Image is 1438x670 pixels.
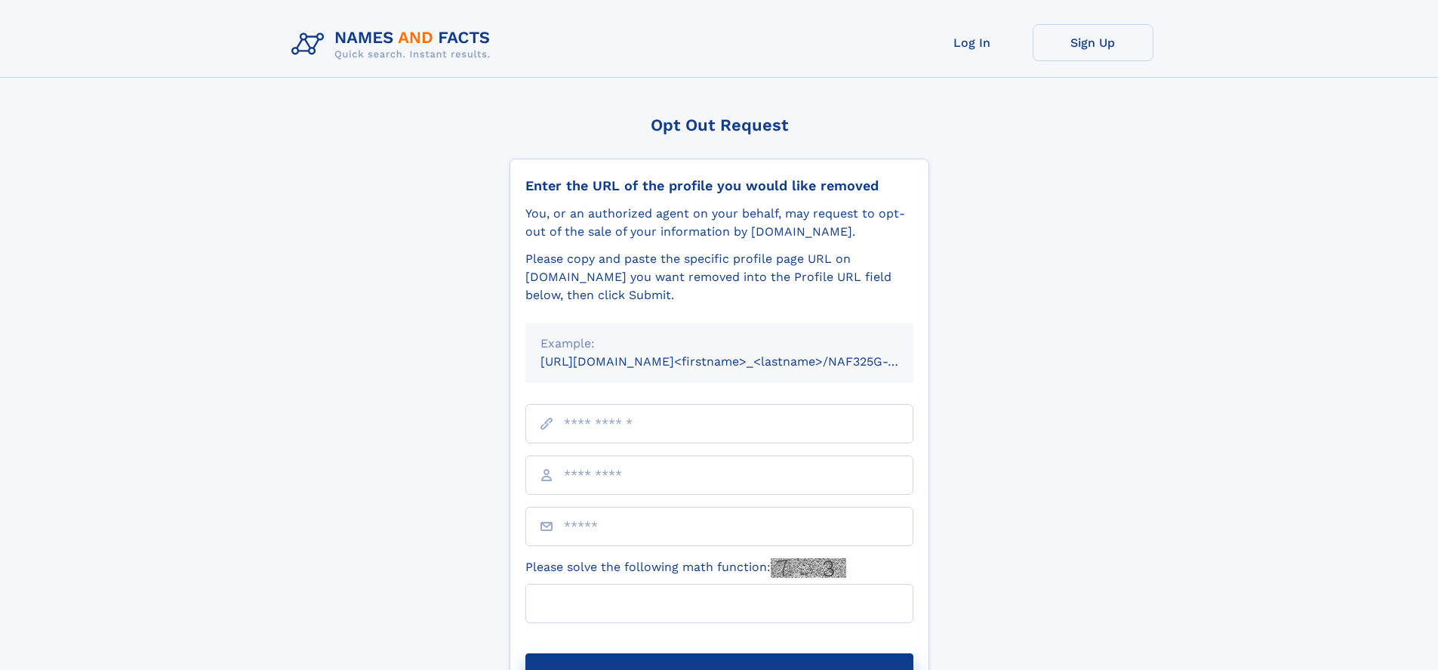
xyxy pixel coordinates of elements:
[525,558,846,578] label: Please solve the following math function:
[525,178,913,194] div: Enter the URL of the profile you would like removed
[540,335,898,353] div: Example:
[525,205,913,241] div: You, or an authorized agent on your behalf, may request to opt-out of the sale of your informatio...
[540,354,942,369] small: [URL][DOMAIN_NAME]<firstname>_<lastname>/NAF325G-xxxxxxxx
[510,116,929,134] div: Opt Out Request
[525,250,913,304] div: Please copy and paste the specific profile page URL on [DOMAIN_NAME] you want removed into the Pr...
[285,24,503,65] img: Logo Names and Facts
[1033,24,1153,61] a: Sign Up
[912,24,1033,61] a: Log In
